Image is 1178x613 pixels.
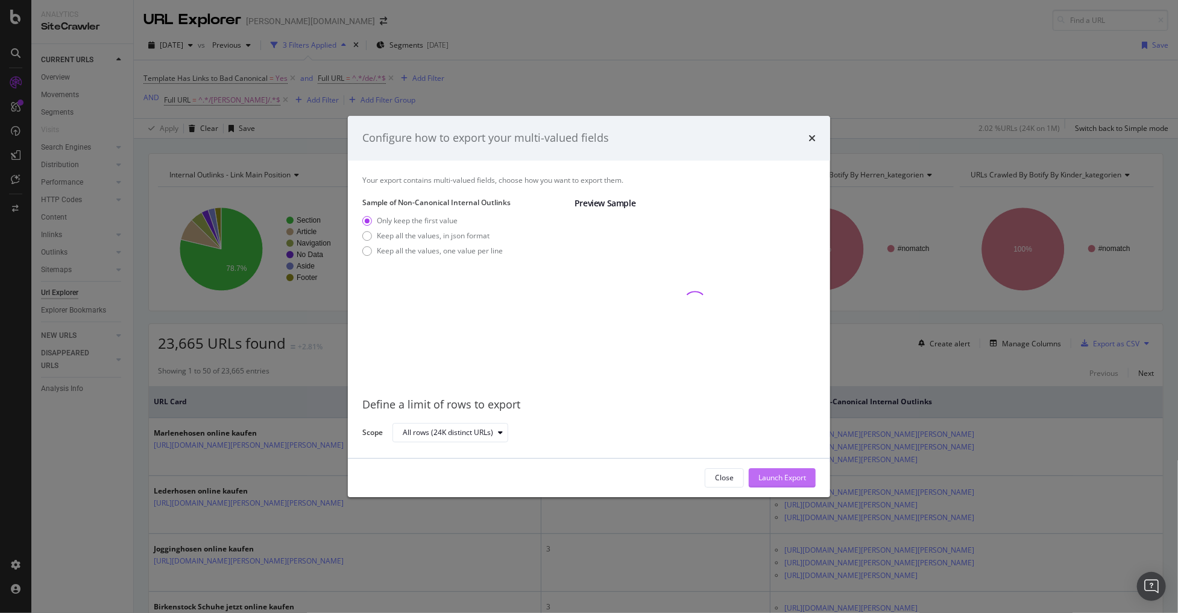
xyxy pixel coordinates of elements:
[362,230,503,241] div: Keep all the values, in json format
[377,246,503,256] div: Keep all the values, one value per line
[758,472,806,483] div: Launch Export
[362,397,816,413] div: Define a limit of rows to export
[362,427,383,440] label: Scope
[392,423,508,442] button: All rows (24K distinct URLs)
[377,230,490,241] div: Keep all the values, in json format
[403,429,493,436] div: All rows (24K distinct URLs)
[1137,572,1166,601] div: Open Intercom Messenger
[377,215,458,226] div: Only keep the first value
[362,215,503,226] div: Only keep the first value
[808,130,816,146] div: times
[362,197,565,208] label: Sample of Non-Canonical Internal Outlinks
[348,116,830,497] div: modal
[705,468,744,488] button: Close
[749,468,816,488] button: Launch Export
[362,130,609,146] div: Configure how to export your multi-valued fields
[575,197,816,209] div: Preview Sample
[362,175,816,185] div: Your export contains multi-valued fields, choose how you want to export them.
[715,472,734,483] div: Close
